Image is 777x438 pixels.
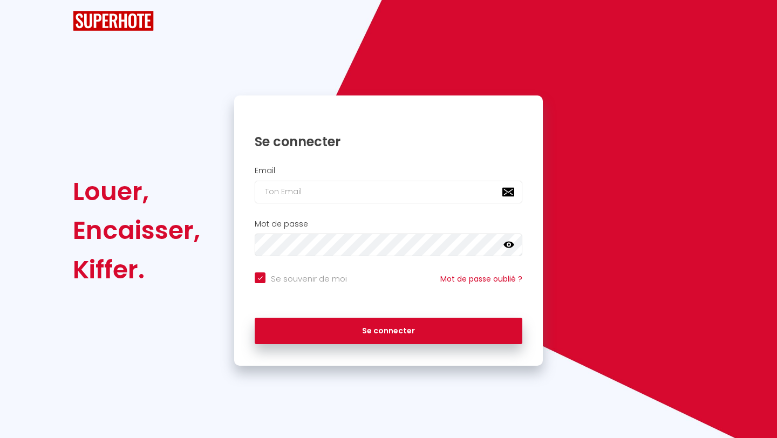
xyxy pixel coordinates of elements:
[73,250,200,289] div: Kiffer.
[9,4,41,37] button: Ouvrir le widget de chat LiveChat
[73,172,200,211] div: Louer,
[73,211,200,250] div: Encaisser,
[255,133,522,150] h1: Se connecter
[440,273,522,284] a: Mot de passe oublié ?
[255,318,522,345] button: Se connecter
[255,181,522,203] input: Ton Email
[73,11,154,31] img: SuperHote logo
[255,166,522,175] h2: Email
[255,220,522,229] h2: Mot de passe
